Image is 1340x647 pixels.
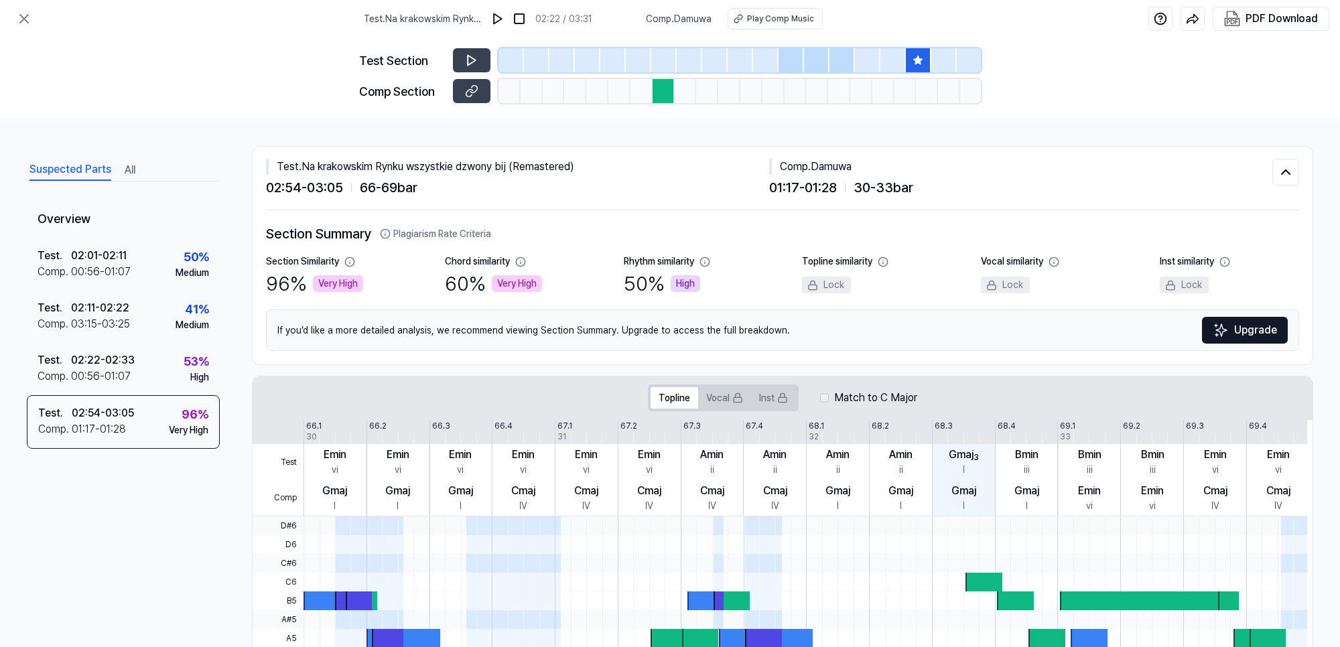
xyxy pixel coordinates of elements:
[1149,499,1156,513] div: vi
[445,255,510,269] div: Chord similarity
[448,483,473,499] div: Gmaj
[1141,483,1164,499] div: Emin
[494,420,513,432] div: 66.4
[981,255,1043,269] div: Vocal similarity
[1141,447,1164,463] div: Bmin
[457,463,464,477] div: vi
[1087,463,1093,477] div: iii
[802,277,851,293] div: Lock
[72,405,134,421] div: 02:54 - 03:05
[1275,463,1282,477] div: vi
[449,447,472,463] div: Emin
[184,248,209,266] div: 50 %
[253,480,304,516] span: Comp
[1204,447,1227,463] div: Emin
[38,300,71,316] div: Test .
[1086,499,1093,513] div: vi
[557,420,572,432] div: 67.1
[38,316,71,332] div: Comp .
[185,300,209,318] div: 41 %
[1221,7,1321,30] button: PDF Download
[1213,322,1229,338] img: Sparkles
[306,431,317,443] div: 30
[266,224,1299,244] h2: Section Summary
[387,447,409,463] div: Emin
[460,499,462,513] div: I
[71,248,127,264] div: 02:01 - 02:11
[773,463,777,477] div: ii
[519,499,527,513] div: IV
[27,200,220,238] div: Overview
[369,420,387,432] div: 66.2
[324,447,346,463] div: Emin
[38,421,72,437] div: Comp .
[360,177,417,198] span: 66 - 69 bar
[872,420,889,432] div: 68.2
[620,420,637,432] div: 67.2
[71,368,131,384] div: 00:56 - 01:07
[809,431,819,443] div: 32
[1203,483,1227,499] div: Cmaj
[1186,420,1204,432] div: 69.3
[899,463,903,477] div: ii
[520,463,527,477] div: vi
[38,368,71,384] div: Comp .
[395,463,401,477] div: vi
[266,255,339,269] div: Section Similarity
[637,483,661,499] div: Cmaj
[751,387,796,409] button: Inst
[574,483,598,499] div: Cmaj
[491,12,505,25] img: play
[253,535,304,554] span: D6
[29,159,111,181] button: Suspected Parts
[836,463,840,477] div: ii
[71,352,135,368] div: 02:22 - 02:33
[624,269,700,299] div: 50 %
[1123,420,1140,432] div: 69.2
[557,431,566,443] div: 31
[511,483,535,499] div: Cmaj
[1160,277,1209,293] div: Lock
[125,159,135,181] button: All
[313,275,363,292] div: Very High
[700,483,724,499] div: Cmaj
[1154,12,1167,25] img: help
[71,300,129,316] div: 02:11 - 02:22
[492,275,542,292] div: Very High
[1211,499,1219,513] div: IV
[963,499,965,513] div: I
[769,159,1272,175] div: Comp . Damuwa
[38,405,72,421] div: Test .
[1026,499,1028,513] div: I
[332,463,338,477] div: vi
[1078,483,1101,499] div: Emin
[710,463,714,477] div: ii
[253,554,304,573] span: C#6
[169,423,208,437] div: Very High
[359,82,445,100] div: Comp Section
[747,13,814,25] div: Play Comp Music
[1274,499,1282,513] div: IV
[834,390,917,406] label: Match to C Major
[38,264,71,280] div: Comp .
[184,352,209,370] div: 53 %
[638,447,661,463] div: Emin
[746,420,763,432] div: 67.4
[385,483,410,499] div: Gmaj
[1249,420,1267,432] div: 69.4
[981,277,1030,293] div: Lock
[974,453,979,462] sub: 3
[1078,447,1101,463] div: Bmin
[683,420,701,432] div: 67.3
[1202,317,1288,344] button: Upgrade
[253,444,304,480] span: Test
[763,483,787,499] div: Cmaj
[38,352,71,368] div: Test .
[432,420,450,432] div: 66.3
[998,420,1016,432] div: 68.4
[71,316,130,332] div: 03:15 - 03:25
[700,447,724,463] div: Amin
[266,177,343,198] span: 02:54 - 03:05
[445,269,542,299] div: 60 %
[176,266,209,280] div: Medium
